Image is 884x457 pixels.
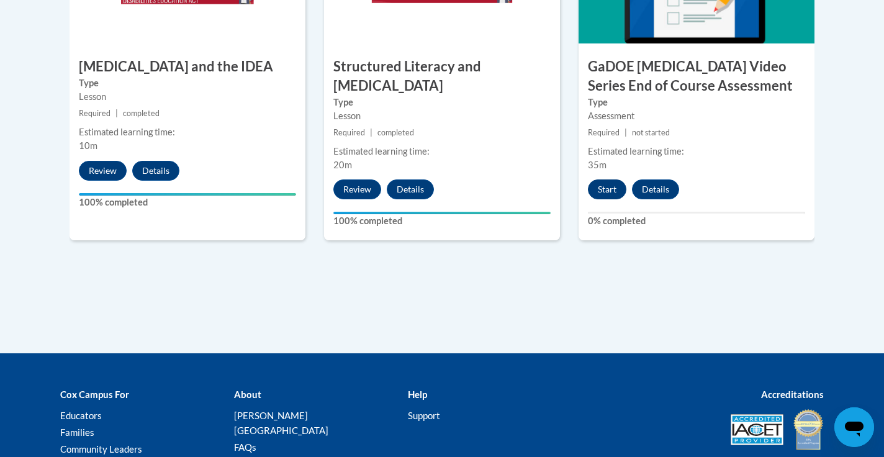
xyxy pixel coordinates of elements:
[761,389,824,400] b: Accreditations
[79,125,296,139] div: Estimated learning time:
[234,410,328,436] a: [PERSON_NAME][GEOGRAPHIC_DATA]
[588,96,805,109] label: Type
[588,145,805,158] div: Estimated learning time:
[60,443,142,455] a: Community Leaders
[793,408,824,451] img: IDA® Accredited
[324,57,560,96] h3: Structured Literacy and [MEDICAL_DATA]
[60,389,129,400] b: Cox Campus For
[588,179,626,199] button: Start
[408,389,427,400] b: Help
[333,179,381,199] button: Review
[234,441,256,453] a: FAQs
[387,179,434,199] button: Details
[333,96,551,109] label: Type
[625,128,627,137] span: |
[588,109,805,123] div: Assessment
[632,179,679,199] button: Details
[333,160,352,170] span: 20m
[234,389,261,400] b: About
[79,76,296,90] label: Type
[79,140,97,151] span: 10m
[579,57,814,96] h3: GaDOE [MEDICAL_DATA] Video Series End of Course Assessment
[70,57,305,76] h3: [MEDICAL_DATA] and the IDEA
[60,410,102,421] a: Educators
[115,109,118,118] span: |
[333,109,551,123] div: Lesson
[79,109,110,118] span: Required
[333,128,365,137] span: Required
[79,193,296,196] div: Your progress
[588,160,607,170] span: 35m
[132,161,179,181] button: Details
[79,90,296,104] div: Lesson
[731,414,783,445] img: Accredited IACET® Provider
[123,109,160,118] span: completed
[79,161,127,181] button: Review
[632,128,670,137] span: not started
[377,128,414,137] span: completed
[333,212,551,214] div: Your progress
[408,410,440,421] a: Support
[370,128,372,137] span: |
[333,145,551,158] div: Estimated learning time:
[60,427,94,438] a: Families
[588,214,805,228] label: 0% completed
[333,214,551,228] label: 100% completed
[834,407,874,447] iframe: Button to launch messaging window
[588,128,620,137] span: Required
[79,196,296,209] label: 100% completed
